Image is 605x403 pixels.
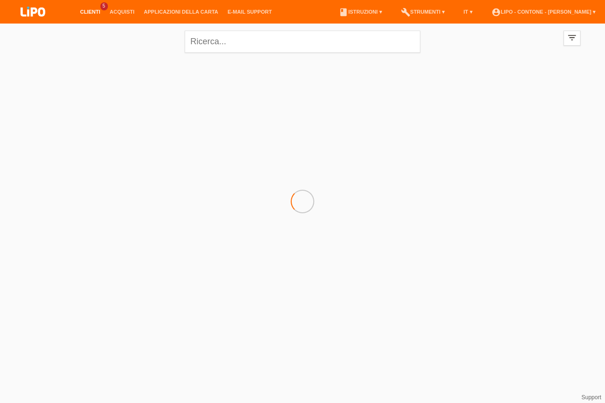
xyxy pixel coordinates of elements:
a: IT ▾ [459,9,477,15]
i: build [401,8,410,17]
a: LIPO pay [9,19,57,26]
a: Acquisti [105,9,139,15]
a: Support [581,394,601,401]
i: account_circle [491,8,501,17]
a: Clienti [75,9,105,15]
i: book [339,8,348,17]
i: filter_list [567,32,577,43]
input: Ricerca... [185,31,420,53]
a: Applicazioni della carta [139,9,223,15]
span: 5 [100,2,108,10]
a: bookIstruzioni ▾ [334,9,386,15]
a: buildStrumenti ▾ [396,9,450,15]
a: account_circleLIPO - Contone - [PERSON_NAME] ▾ [487,9,600,15]
a: E-mail Support [223,9,277,15]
